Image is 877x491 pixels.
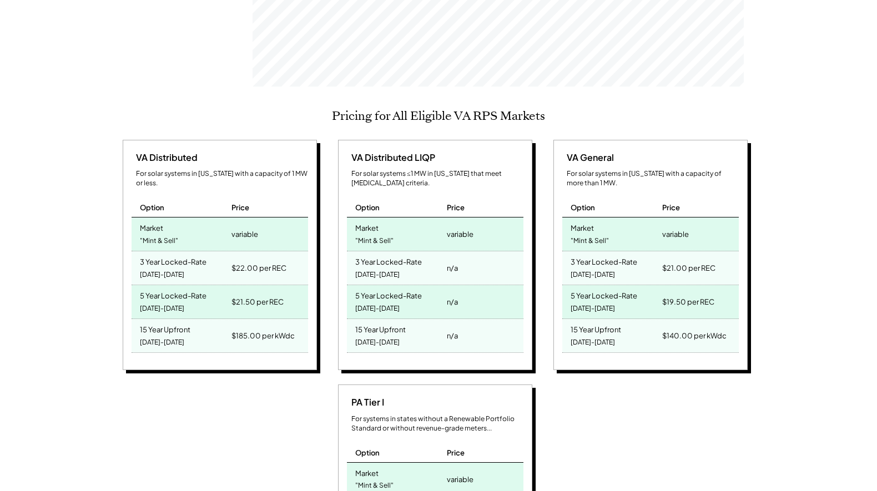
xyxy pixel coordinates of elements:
div: [DATE]-[DATE] [355,301,400,316]
div: "Mint & Sell" [140,234,178,249]
div: $185.00 per kWdc [231,328,295,343]
div: [DATE]-[DATE] [571,301,615,316]
div: VA Distributed LIQP [347,151,435,164]
div: [DATE]-[DATE] [355,267,400,282]
div: For solar systems in [US_STATE] with a capacity of 1 MW or less. [136,169,308,188]
div: 3 Year Locked-Rate [571,254,637,267]
div: $21.00 per REC [662,260,715,276]
div: Market [355,465,379,478]
div: variable [447,226,473,242]
div: $140.00 per kWdc [662,328,727,343]
div: Price [231,203,249,212]
div: VA General [562,151,614,164]
div: n/a [447,328,458,343]
div: n/a [447,294,458,310]
div: Price [447,203,465,212]
div: Price [662,203,680,212]
div: Option [355,448,380,458]
div: Market [355,220,379,233]
div: [DATE]-[DATE] [140,335,184,350]
div: 3 Year Locked-Rate [355,254,422,267]
div: Price [447,448,465,458]
div: variable [662,226,689,242]
div: Option [355,203,380,212]
div: For solar systems in [US_STATE] with a capacity of more than 1 MW. [567,169,739,188]
div: [DATE]-[DATE] [571,335,615,350]
div: variable [447,472,473,487]
div: 5 Year Locked-Rate [355,288,422,301]
div: 3 Year Locked-Rate [140,254,206,267]
div: variable [231,226,258,242]
div: 15 Year Upfront [140,322,190,335]
div: For solar systems ≤1 MW in [US_STATE] that meet [MEDICAL_DATA] criteria. [351,169,523,188]
div: $21.50 per REC [231,294,284,310]
div: 5 Year Locked-Rate [140,288,206,301]
div: $19.50 per REC [662,294,714,310]
div: 15 Year Upfront [571,322,621,335]
div: [DATE]-[DATE] [140,267,184,282]
div: For systems in states without a Renewable Portfolio Standard or without revenue-grade meters... [351,414,523,433]
div: 5 Year Locked-Rate [571,288,637,301]
div: Option [571,203,595,212]
div: "Mint & Sell" [355,234,394,249]
div: [DATE]-[DATE] [140,301,184,316]
div: $22.00 per REC [231,260,286,276]
div: [DATE]-[DATE] [571,267,615,282]
div: PA Tier I [347,396,384,408]
h2: Pricing for All Eligible VA RPS Markets [332,109,545,123]
div: Market [140,220,163,233]
div: VA Distributed [132,151,198,164]
div: 15 Year Upfront [355,322,406,335]
div: n/a [447,260,458,276]
div: "Mint & Sell" [571,234,609,249]
div: Option [140,203,164,212]
div: Market [571,220,594,233]
div: [DATE]-[DATE] [355,335,400,350]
